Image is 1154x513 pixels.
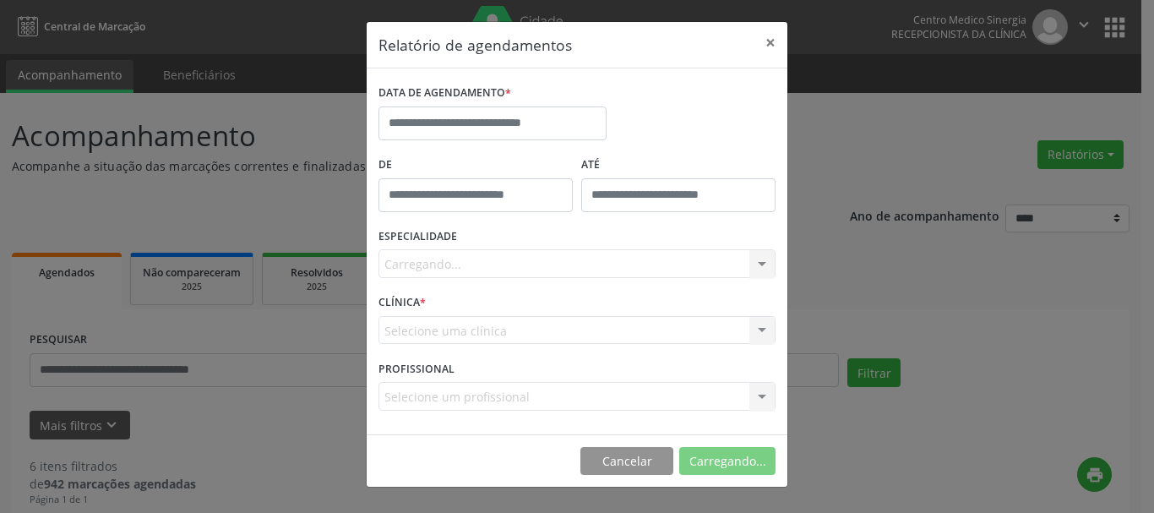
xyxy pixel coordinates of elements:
label: DATA DE AGENDAMENTO [378,80,511,106]
label: ESPECIALIDADE [378,224,457,250]
button: Cancelar [580,447,673,476]
label: CLÍNICA [378,290,426,316]
label: ATÉ [581,152,776,178]
label: De [378,152,573,178]
button: Close [754,22,787,63]
label: PROFISSIONAL [378,356,455,382]
button: Carregando... [679,447,776,476]
h5: Relatório de agendamentos [378,34,572,56]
